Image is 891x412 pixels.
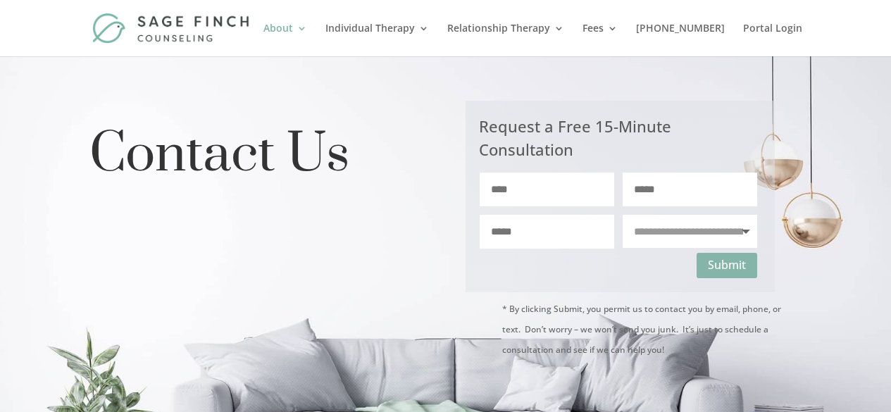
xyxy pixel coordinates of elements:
[447,23,564,56] a: Relationship Therapy
[479,115,757,173] h3: Request a Free 15-Minute Consultation
[743,23,802,56] a: Portal Login
[263,23,307,56] a: About
[582,23,618,56] a: Fees
[697,253,757,279] button: Submit
[636,23,725,56] a: [PHONE_NUMBER]
[92,13,252,43] img: Sage Finch Counseling | LGBTQ+ Therapy in Plano
[325,23,429,56] a: Individual Therapy
[502,299,802,361] p: * By clicking Submit, you permit us to contact you by email, phone, or text. Don’t worry – we won...
[89,127,426,189] h1: Contact Us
